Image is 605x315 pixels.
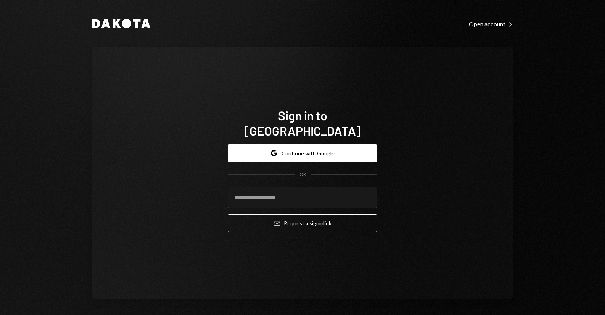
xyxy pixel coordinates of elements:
[228,108,377,138] h1: Sign in to [GEOGRAPHIC_DATA]
[228,144,377,162] button: Continue with Google
[469,20,513,28] div: Open account
[228,214,377,232] button: Request a signinlink
[299,171,306,178] div: OR
[469,19,513,28] a: Open account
